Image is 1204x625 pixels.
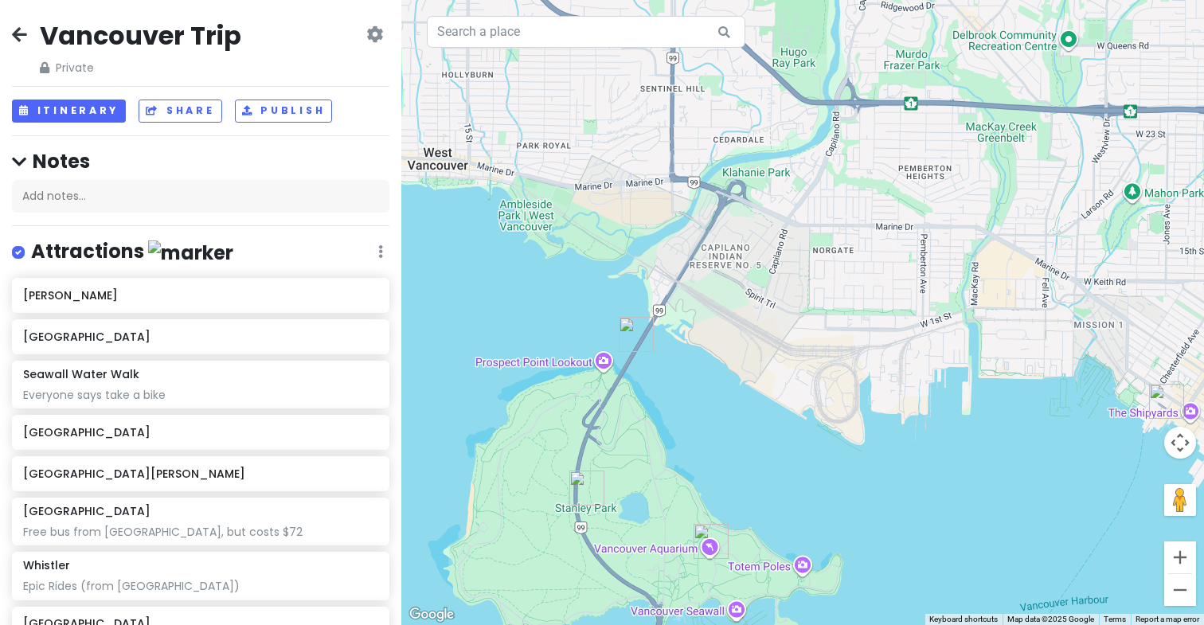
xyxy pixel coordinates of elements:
a: Open this area in Google Maps (opens a new window) [405,604,458,625]
h6: [GEOGRAPHIC_DATA][PERSON_NAME] [23,467,377,481]
h6: [GEOGRAPHIC_DATA] [23,504,150,518]
span: Map data ©2025 Google [1007,615,1094,623]
a: Report a map error [1136,615,1199,623]
input: Search a place [427,16,745,48]
button: Share [139,100,221,123]
h4: Attractions [31,239,233,265]
button: Drag Pegman onto the map to open Street View [1164,484,1196,516]
button: Zoom in [1164,541,1196,573]
h2: Vancouver Trip [40,19,241,53]
h6: [PERSON_NAME] [23,288,377,303]
h6: [GEOGRAPHIC_DATA] [23,330,377,344]
button: Publish [235,100,333,123]
img: marker [148,240,233,265]
span: Private [40,59,241,76]
div: Lions Gate Bridge [619,317,654,352]
h6: Seawall Water Walk [23,367,139,381]
button: Keyboard shortcuts [929,614,998,625]
div: Epic Rides (from [GEOGRAPHIC_DATA]) [23,579,377,593]
button: Map camera controls [1164,427,1196,459]
button: Itinerary [12,100,126,123]
img: Google [405,604,458,625]
h4: Notes [12,149,389,174]
div: Add notes... [12,180,389,213]
div: Lonsdale Quay Market [1149,384,1184,419]
div: Stanley Park [569,471,604,506]
h6: Whistler [23,558,70,572]
a: Terms (opens in new tab) [1104,615,1126,623]
div: Vancouver Aquarium [694,524,729,559]
h6: [GEOGRAPHIC_DATA] [23,425,377,439]
div: Free bus from [GEOGRAPHIC_DATA], but costs $72 [23,525,377,539]
div: Everyone says take a bike [23,388,377,402]
button: Zoom out [1164,574,1196,606]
